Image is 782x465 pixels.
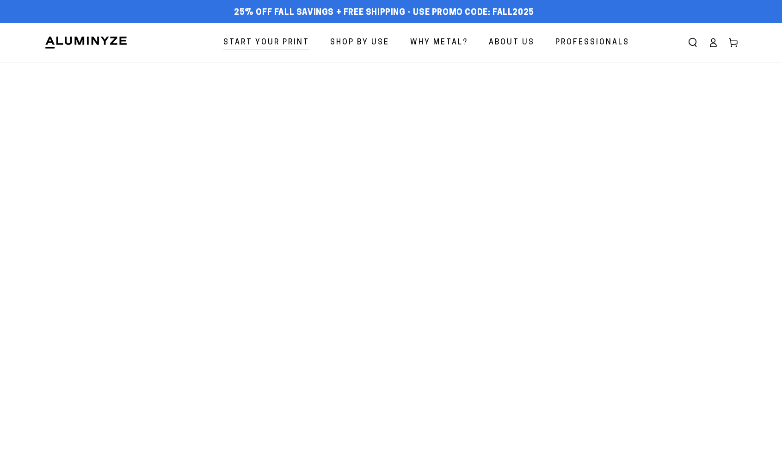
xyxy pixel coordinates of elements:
[548,31,636,55] a: Professionals
[323,31,396,55] a: Shop By Use
[330,36,389,50] span: Shop By Use
[410,36,468,50] span: Why Metal?
[234,8,534,18] span: 25% off FALL Savings + Free Shipping - Use Promo Code: FALL2025
[403,31,475,55] a: Why Metal?
[223,36,309,50] span: Start Your Print
[482,31,542,55] a: About Us
[44,36,128,50] img: Aluminyze
[216,31,316,55] a: Start Your Print
[555,36,629,50] span: Professionals
[489,36,535,50] span: About Us
[683,32,703,53] summary: Search our site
